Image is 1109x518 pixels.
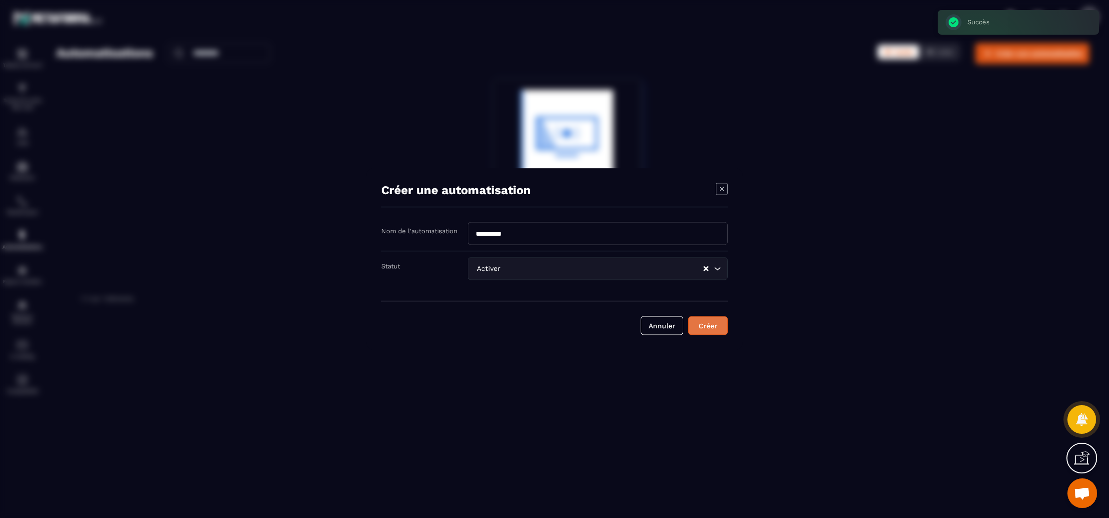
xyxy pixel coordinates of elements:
[381,227,457,235] label: Nom de l'automatisation
[503,263,703,274] input: Search for option
[468,258,728,280] div: Search for option
[704,265,708,272] button: Clear Selected
[1067,478,1097,508] div: Ouvrir le chat
[381,262,400,270] label: Statut
[381,183,531,197] h4: Créer une automatisation
[688,316,728,335] button: Créer
[641,316,683,335] button: Annuler
[474,263,503,274] span: Activer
